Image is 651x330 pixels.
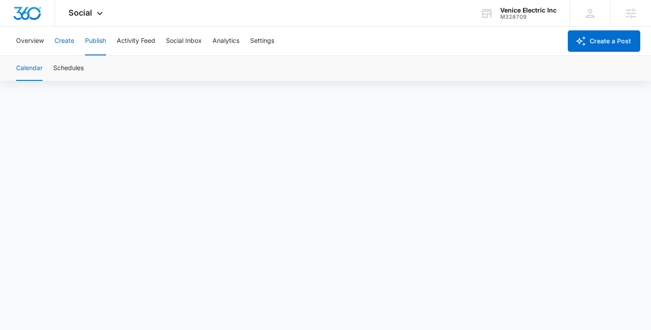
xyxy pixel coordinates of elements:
[500,14,557,20] div: account id
[55,27,74,55] button: Create
[117,27,155,55] button: Activity Feed
[85,27,106,55] button: Publish
[68,8,92,17] span: Social
[53,56,84,81] button: Schedules
[250,27,274,55] button: Settings
[500,7,557,14] div: account name
[213,27,239,55] button: Analytics
[16,27,44,55] button: Overview
[568,30,640,52] button: Create a Post
[166,27,202,55] button: Social Inbox
[16,56,43,81] button: Calendar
